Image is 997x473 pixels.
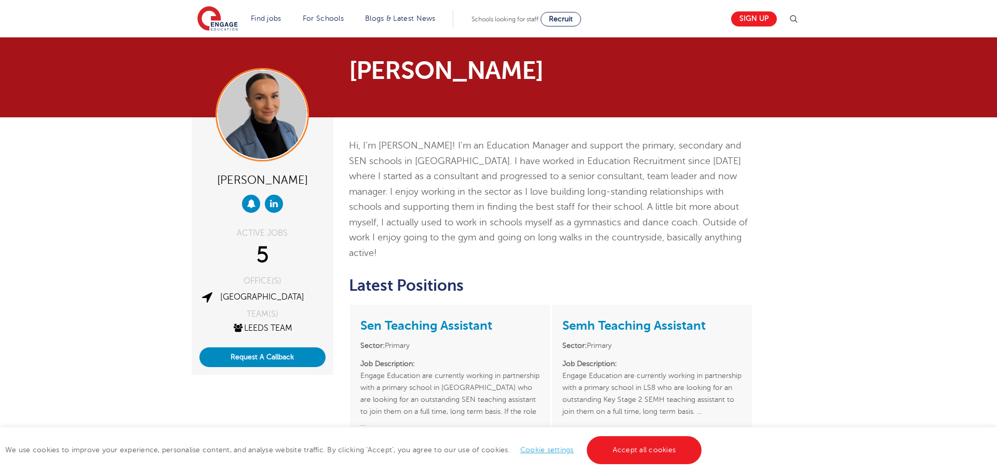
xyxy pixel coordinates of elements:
strong: Sector: [562,342,587,349]
strong: Job Description: [360,360,415,368]
a: Find jobs [251,15,281,22]
div: OFFICE(S) [199,277,326,285]
img: Engage Education [197,6,238,32]
li: Primary [562,340,742,352]
p: Engage Education are currently working in partnership with a primary school in [GEOGRAPHIC_DATA] ... [360,358,540,429]
a: [GEOGRAPHIC_DATA] [220,292,304,302]
a: Blogs & Latest News [365,15,436,22]
div: TEAM(S) [199,310,326,318]
p: Hi, I’m [PERSON_NAME]! I’m an Education Manager and support the primary, secondary and SEN school... [349,138,753,261]
a: Sign up [731,11,777,26]
a: Semh Teaching Assistant [562,318,706,333]
div: 5 [199,242,326,268]
a: Recruit [541,12,581,26]
a: Accept all cookies [587,436,702,464]
strong: Job Description: [562,360,617,368]
span: We use cookies to improve your experience, personalise content, and analyse website traffic. By c... [5,446,704,454]
h1: [PERSON_NAME] [349,58,596,83]
a: Sen Teaching Assistant [360,318,492,333]
div: ACTIVE JOBS [199,229,326,237]
span: Schools looking for staff [471,16,538,23]
a: Leeds Team [232,323,292,333]
span: Recruit [549,15,573,23]
a: Cookie settings [520,446,574,454]
p: Engage Education are currently working in partnership with a primary school in LS8 who are lookin... [562,358,742,429]
li: Primary [360,340,540,352]
button: Request A Callback [199,347,326,367]
strong: Sector: [360,342,385,349]
a: For Schools [303,15,344,22]
div: [PERSON_NAME] [199,169,326,190]
h2: Latest Positions [349,277,753,294]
